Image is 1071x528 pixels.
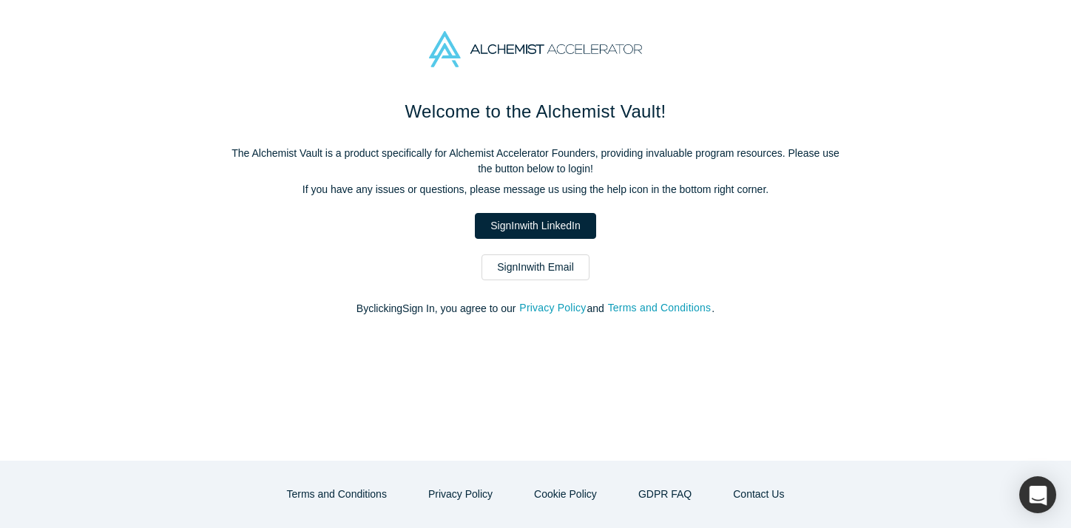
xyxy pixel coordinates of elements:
[607,299,712,317] button: Terms and Conditions
[225,146,846,177] p: The Alchemist Vault is a product specifically for Alchemist Accelerator Founders, providing inval...
[475,213,595,239] a: SignInwith LinkedIn
[225,98,846,125] h1: Welcome to the Alchemist Vault!
[225,182,846,197] p: If you have any issues or questions, please message us using the help icon in the bottom right co...
[518,299,587,317] button: Privacy Policy
[413,481,508,507] button: Privacy Policy
[623,481,707,507] a: GDPR FAQ
[271,481,402,507] button: Terms and Conditions
[429,31,642,67] img: Alchemist Accelerator Logo
[717,481,800,507] button: Contact Us
[518,481,612,507] button: Cookie Policy
[225,301,846,317] p: By clicking Sign In , you agree to our and .
[482,254,589,280] a: SignInwith Email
